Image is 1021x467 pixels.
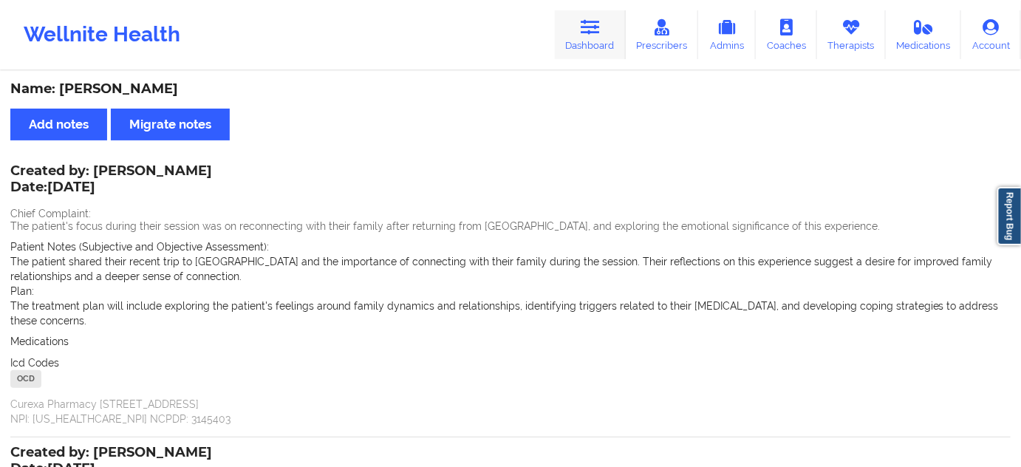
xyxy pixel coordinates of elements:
[10,254,1011,284] p: The patient shared their recent trip to [GEOGRAPHIC_DATA] and the importance of connecting with t...
[961,10,1021,59] a: Account
[10,208,91,219] span: Chief Complaint:
[698,10,756,59] a: Admins
[10,397,1011,426] p: Curexa Pharmacy [STREET_ADDRESS] NPI: [US_HEALTHCARE_NPI] NCPDP: 3145403
[10,178,212,197] p: Date: [DATE]
[756,10,817,59] a: Coaches
[10,109,107,140] button: Add notes
[10,357,59,369] span: Icd Codes
[10,241,269,253] span: Patient Notes (Subjective and Objective Assessment):
[997,187,1021,245] a: Report Bug
[10,370,41,388] div: OCD
[10,299,1011,328] p: The treatment plan will include exploring the patient's feelings around family dynamics and relat...
[10,335,69,347] span: Medications
[626,10,699,59] a: Prescribers
[10,163,212,197] div: Created by: [PERSON_NAME]
[111,109,230,140] button: Migrate notes
[555,10,626,59] a: Dashboard
[10,285,34,297] span: Plan:
[10,81,1011,98] div: Name: [PERSON_NAME]
[10,219,1011,234] p: The patient's focus during their session was on reconnecting with their family after returning fr...
[817,10,886,59] a: Therapists
[886,10,962,59] a: Medications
